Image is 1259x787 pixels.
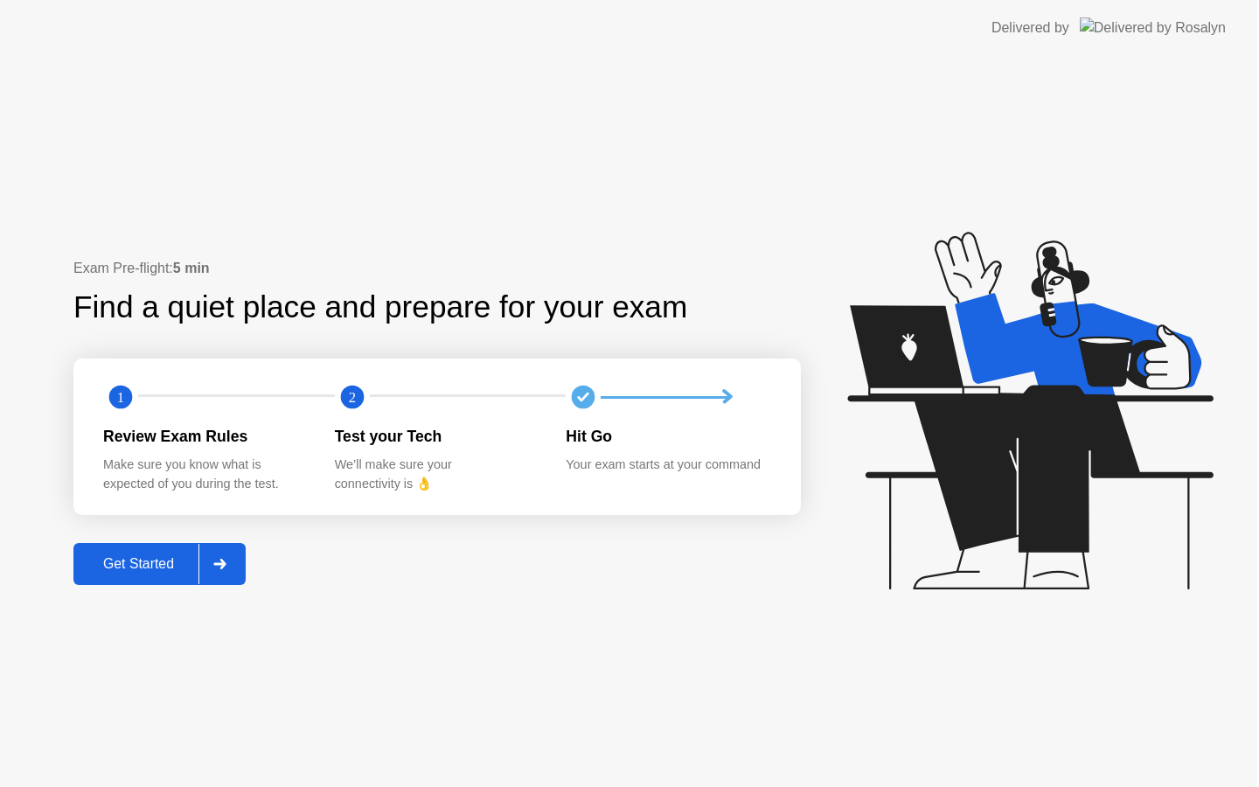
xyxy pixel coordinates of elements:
[117,389,124,406] text: 1
[349,389,356,406] text: 2
[1080,17,1226,38] img: Delivered by Rosalyn
[73,543,246,585] button: Get Started
[103,456,307,493] div: Make sure you know what is expected of you during the test.
[173,261,210,275] b: 5 min
[991,17,1069,38] div: Delivered by
[79,556,198,572] div: Get Started
[73,284,690,331] div: Find a quiet place and prepare for your exam
[335,456,539,493] div: We’ll make sure your connectivity is 👌
[566,425,769,448] div: Hit Go
[566,456,769,475] div: Your exam starts at your command
[335,425,539,448] div: Test your Tech
[103,425,307,448] div: Review Exam Rules
[73,258,801,279] div: Exam Pre-flight:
